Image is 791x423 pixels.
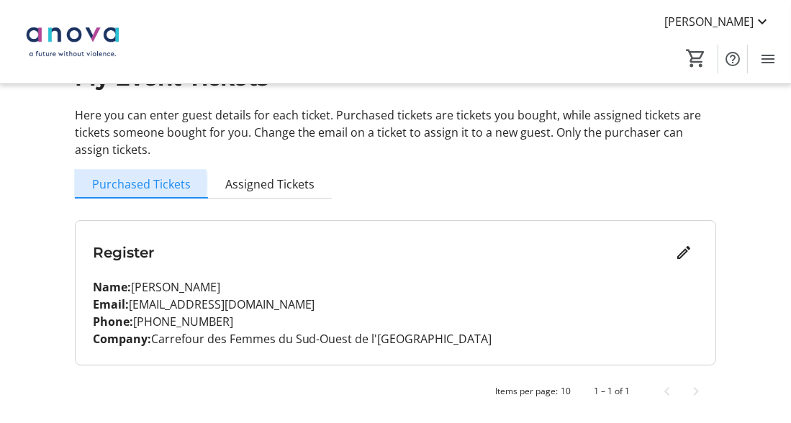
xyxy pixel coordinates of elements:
[93,296,129,312] strong: Email:
[93,313,699,330] p: [PHONE_NUMBER]
[495,385,558,398] div: Items per page:
[75,106,717,158] p: Here you can enter guest details for each ticket. Purchased tickets are tickets you bought, while...
[93,330,699,347] p: Carrefour des Femmes du Sud-Ouest de l'[GEOGRAPHIC_DATA]
[93,296,699,313] p: [EMAIL_ADDRESS][DOMAIN_NAME]
[653,377,682,406] button: Previous page
[75,377,717,406] mat-paginator: Select page
[93,331,151,347] strong: Company:
[664,13,754,30] span: [PERSON_NAME]
[93,279,131,295] strong: Name:
[669,238,698,267] button: Edit
[718,45,747,73] button: Help
[93,278,699,296] p: [PERSON_NAME]
[683,45,709,71] button: Cart
[9,6,137,78] img: Anova: A Future Without Violence's Logo
[225,178,315,190] span: Assigned Tickets
[93,242,670,263] h3: Register
[93,314,133,329] strong: Phone:
[682,377,710,406] button: Next page
[594,385,630,398] div: 1 – 1 of 1
[561,385,571,398] div: 10
[653,10,782,33] button: [PERSON_NAME]
[754,45,782,73] button: Menu
[92,178,191,190] span: Purchased Tickets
